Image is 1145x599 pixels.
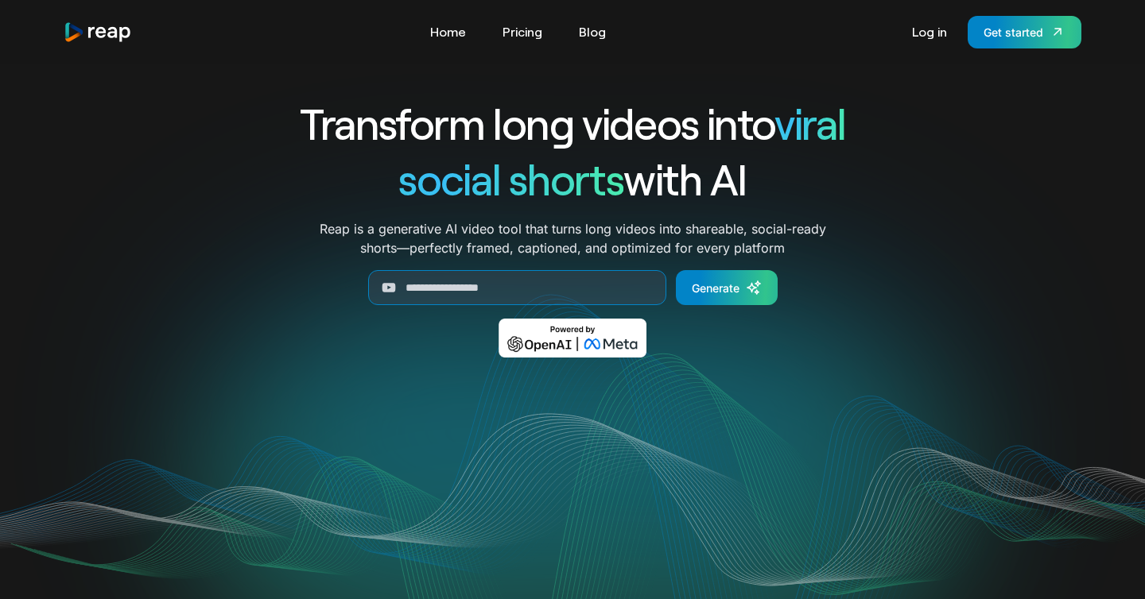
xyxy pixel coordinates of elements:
[984,24,1043,41] div: Get started
[242,270,903,305] form: Generate Form
[320,219,826,257] p: Reap is a generative AI video tool that turns long videos into shareable, social-ready shorts—per...
[64,21,132,43] a: home
[904,19,955,44] a: Log in
[499,319,647,357] img: Powered by OpenAI & Meta
[242,151,903,207] h1: with AI
[774,97,845,149] span: viral
[495,19,550,44] a: Pricing
[571,19,614,44] a: Blog
[398,153,623,204] span: social shorts
[692,280,739,296] div: Generate
[676,270,778,305] a: Generate
[968,16,1081,48] a: Get started
[422,19,474,44] a: Home
[242,95,903,151] h1: Transform long videos into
